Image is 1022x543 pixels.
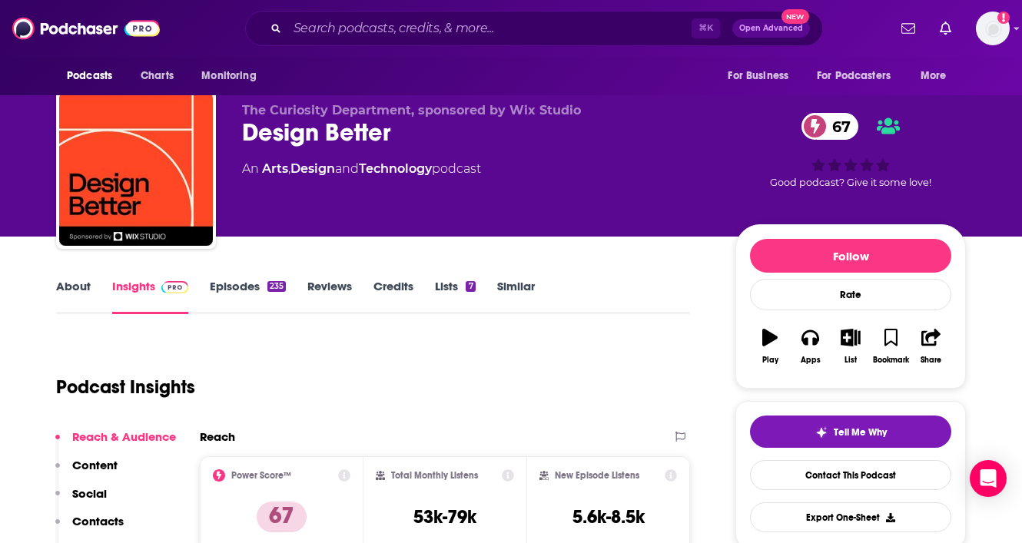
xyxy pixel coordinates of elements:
[141,65,174,87] span: Charts
[267,281,286,292] div: 235
[56,376,195,399] h1: Podcast Insights
[873,356,909,365] div: Bookmark
[801,356,821,365] div: Apps
[921,356,941,365] div: Share
[770,177,931,188] span: Good podcast? Give it some love!
[735,103,966,198] div: 67Good podcast? Give it some love!
[781,9,809,24] span: New
[750,502,951,532] button: Export One-Sheet
[335,161,359,176] span: and
[728,65,788,87] span: For Business
[466,281,475,292] div: 7
[817,65,891,87] span: For Podcasters
[871,319,911,374] button: Bookmark
[373,279,413,314] a: Credits
[750,319,790,374] button: Play
[997,12,1010,24] svg: Add a profile image
[750,279,951,310] div: Rate
[55,486,107,515] button: Social
[67,65,112,87] span: Podcasts
[12,14,160,43] img: Podchaser - Follow, Share and Rate Podcasts
[572,505,645,528] h3: 5.6k-8.5k
[55,514,124,542] button: Contacts
[970,460,1007,497] div: Open Intercom Messenger
[257,502,307,532] p: 67
[55,458,118,486] button: Content
[231,470,291,481] h2: Power Score™
[555,470,639,481] h2: New Episode Listens
[750,239,951,273] button: Follow
[131,61,183,91] a: Charts
[242,103,581,118] span: The Curiosity Department, sponsored by Wix Studio
[921,65,947,87] span: More
[739,25,803,32] span: Open Advanced
[201,65,256,87] span: Monitoring
[59,92,213,246] img: Design Better
[72,458,118,472] p: Content
[242,160,481,178] div: An podcast
[161,281,188,293] img: Podchaser Pro
[815,426,828,439] img: tell me why sparkle
[391,470,478,481] h2: Total Monthly Listens
[72,429,176,444] p: Reach & Audience
[895,15,921,41] a: Show notifications dropdown
[200,429,235,444] h2: Reach
[210,279,286,314] a: Episodes235
[287,16,692,41] input: Search podcasts, credits, & more...
[790,319,830,374] button: Apps
[290,161,335,176] a: Design
[72,486,107,501] p: Social
[762,356,778,365] div: Play
[717,61,808,91] button: open menu
[910,61,966,91] button: open menu
[750,460,951,490] a: Contact This Podcast
[262,161,288,176] a: Arts
[934,15,957,41] a: Show notifications dropdown
[976,12,1010,45] button: Show profile menu
[307,279,352,314] a: Reviews
[56,279,91,314] a: About
[56,61,132,91] button: open menu
[359,161,432,176] a: Technology
[191,61,276,91] button: open menu
[413,505,476,528] h3: 53k-79k
[844,356,857,365] div: List
[288,161,290,176] span: ,
[750,416,951,448] button: tell me why sparkleTell Me Why
[911,319,951,374] button: Share
[435,279,475,314] a: Lists7
[55,429,176,458] button: Reach & Audience
[801,113,858,140] a: 67
[831,319,871,374] button: List
[834,426,887,439] span: Tell Me Why
[976,12,1010,45] img: User Profile
[807,61,913,91] button: open menu
[976,12,1010,45] span: Logged in as mijal
[112,279,188,314] a: InsightsPodchaser Pro
[817,113,858,140] span: 67
[245,11,823,46] div: Search podcasts, credits, & more...
[692,18,720,38] span: ⌘ K
[732,19,810,38] button: Open AdvancedNew
[497,279,535,314] a: Similar
[72,514,124,528] p: Contacts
